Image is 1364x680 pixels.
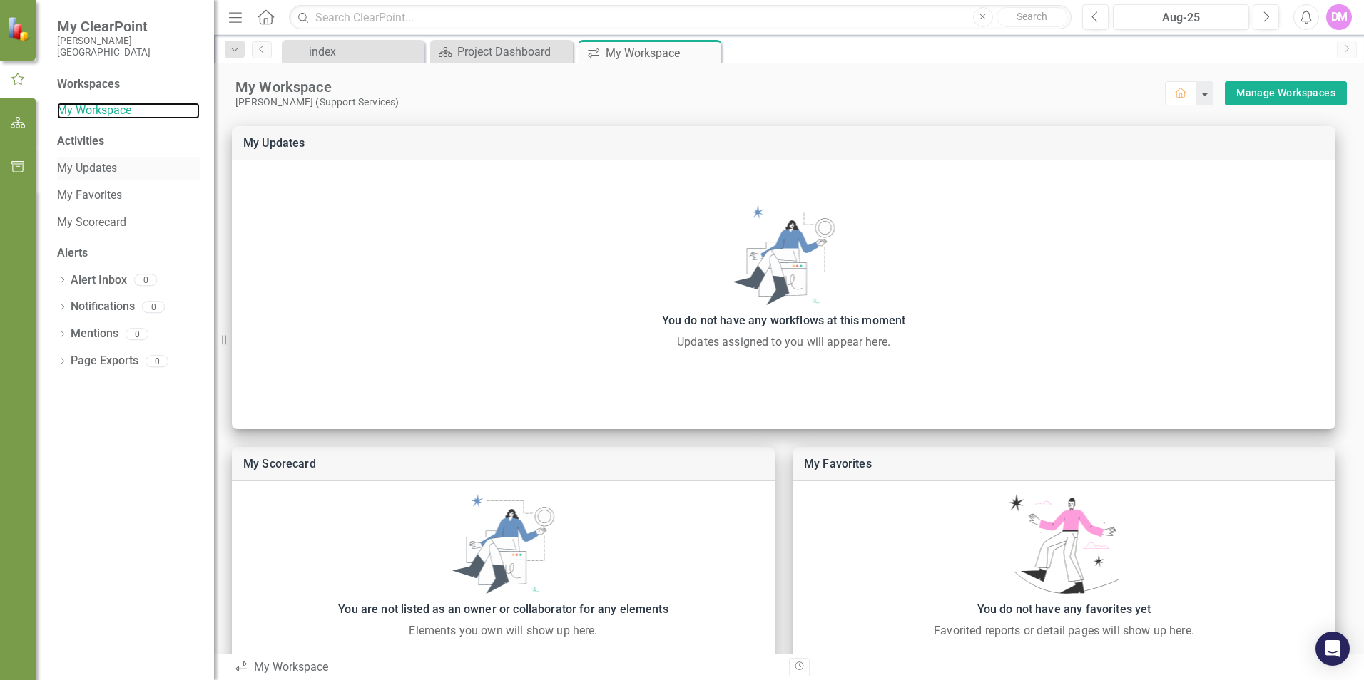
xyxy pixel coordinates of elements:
[234,659,778,676] div: My Workspace
[57,245,200,262] div: Alerts
[57,76,120,93] div: Workspaces
[57,215,200,231] a: My Scorecard
[1225,81,1347,105] div: split button
[434,43,569,61] a: Project Dashboard
[239,334,1328,351] div: Updates assigned to you will appear here.
[457,43,569,61] div: Project Dashboard
[71,326,118,342] a: Mentions
[235,78,1165,96] div: My Workspace
[57,18,200,35] span: My ClearPoint
[146,355,168,367] div: 0
[1236,84,1335,102] a: Manage Workspaces
[285,43,421,61] a: index
[71,299,135,315] a: Notifications
[57,103,200,119] a: My Workspace
[1113,4,1249,30] button: Aug-25
[239,622,768,639] div: Elements you own will show up here.
[243,457,316,470] a: My Scorecard
[606,44,718,62] div: My Workspace
[289,5,1072,30] input: Search ClearPoint...
[134,274,157,287] div: 0
[7,16,32,41] img: ClearPoint Strategy
[243,136,305,150] a: My Updates
[309,43,421,61] div: index
[71,353,138,369] a: Page Exports
[1225,81,1347,105] button: Manage Workspaces
[235,96,1165,108] div: [PERSON_NAME] (Support Services)
[1017,11,1047,22] span: Search
[1315,632,1350,666] div: Open Intercom Messenger
[1326,4,1352,30] button: DM
[800,599,1328,619] div: You do not have any favorites yet
[142,301,165,313] div: 0
[57,133,200,150] div: Activities
[57,35,200,58] small: [PERSON_NAME][GEOGRAPHIC_DATA]
[804,457,872,470] a: My Favorites
[1118,9,1244,26] div: Aug-25
[57,160,200,177] a: My Updates
[71,272,127,289] a: Alert Inbox
[997,7,1068,27] button: Search
[239,599,768,619] div: You are not listed as an owner or collaborator for any elements
[800,622,1328,639] div: Favorited reports or detail pages will show up here.
[239,311,1328,331] div: You do not have any workflows at this moment
[57,187,200,204] a: My Favorites
[126,328,148,340] div: 0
